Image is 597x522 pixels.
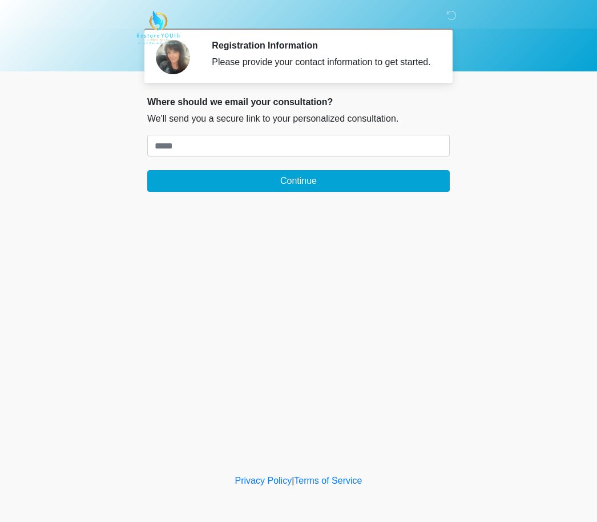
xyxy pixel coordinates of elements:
button: Continue [147,170,450,192]
h2: Where should we email your consultation? [147,97,450,107]
a: | [292,476,294,485]
div: Please provide your contact information to get started. [212,55,433,69]
img: Agent Avatar [156,40,190,74]
img: Restore YOUth Med Spa Logo [136,9,180,46]
a: Privacy Policy [235,476,292,485]
a: Terms of Service [294,476,362,485]
p: We'll send you a secure link to your personalized consultation. [147,112,450,126]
